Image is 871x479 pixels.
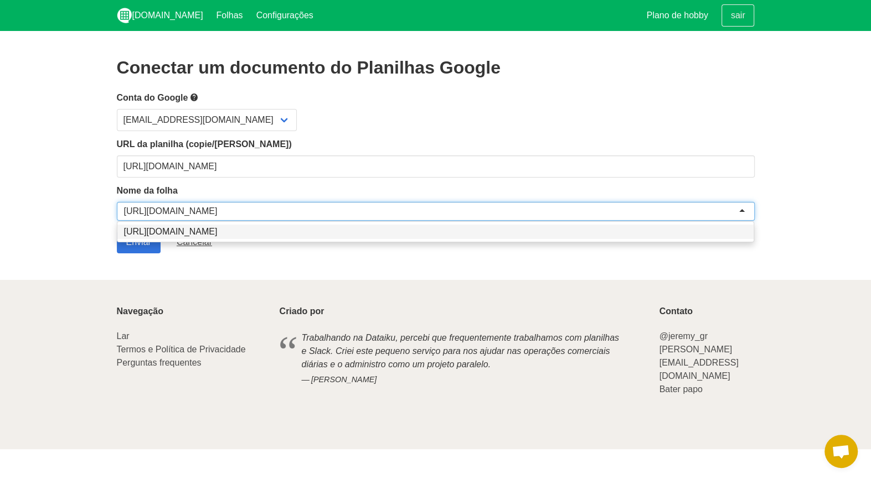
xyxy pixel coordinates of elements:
input: Deve começar com https://docs.google.com/spreadsheets/d/ [117,155,755,178]
font: URL da planilha (copie/[PERSON_NAME]) [117,139,292,149]
font: Navegação [117,306,164,316]
font: [URL][DOMAIN_NAME] [124,206,218,216]
font: sair [731,11,745,20]
input: Enviar [117,231,161,253]
a: Lar [117,331,130,341]
a: [PERSON_NAME][EMAIL_ADDRESS][DOMAIN_NAME] [659,345,738,381]
font: Conectar um documento do Planilhas Google [117,58,501,77]
a: sair [721,4,755,27]
img: logo_v2_white.png [117,8,132,23]
a: Termos e Política de Privacidade [117,345,246,354]
font: Cancelar [177,237,212,247]
a: Perguntas frequentes [117,358,202,367]
font: Plano de hobby [647,11,708,20]
font: Folhas [217,11,243,20]
font: Contato [659,306,692,316]
div: Open chat [824,435,858,468]
font: Trabalhando na Dataiku, percebi que frequentemente trabalhamos com planilhas e Slack. Criei este ... [302,333,619,369]
font: [PERSON_NAME] [311,375,377,384]
a: Bater papo [659,384,702,394]
font: Configurações [256,11,313,20]
font: Conta do Google [117,93,188,102]
font: Nome da folha [117,186,178,195]
font: [DOMAIN_NAME] [132,11,203,20]
font: Criado por [280,306,324,316]
a: @jeremy_gr [659,331,707,341]
font: [URL][DOMAIN_NAME] [124,227,218,236]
